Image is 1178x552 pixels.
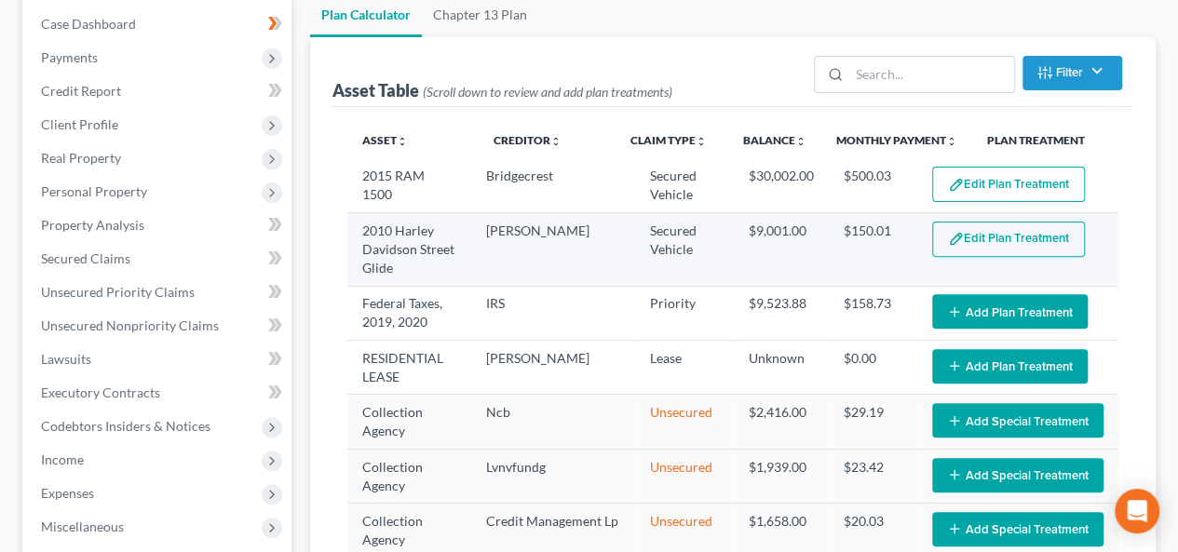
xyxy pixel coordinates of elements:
[795,136,806,147] i: unfold_more
[41,317,219,333] span: Unsecured Nonpriority Claims
[734,341,829,395] td: Unknown
[829,341,917,395] td: $0.00
[932,403,1104,438] button: Add Special Treatment
[347,341,471,395] td: RESIDENTIAL LEASE
[829,395,917,449] td: $29.19
[948,177,964,193] img: edit-pencil-c1479a1de80d8dea1e2430c2f745a3c6a07e9d7aa2eeffe225670001d78357a8.svg
[946,136,957,147] i: unfold_more
[829,213,917,286] td: $150.01
[630,133,707,147] a: Claim Typeunfold_more
[734,286,829,340] td: $9,523.88
[471,213,635,286] td: [PERSON_NAME]
[932,512,1104,546] button: Add Special Treatment
[635,286,734,340] td: Priority
[332,79,672,101] div: Asset Table
[635,213,734,286] td: Secured Vehicle
[635,159,734,213] td: Secured Vehicle
[347,213,471,286] td: 2010 Harley Davidson Street Glide
[471,449,635,503] td: Lvnvfundg
[635,341,734,395] td: Lease
[635,449,734,503] td: Unsecured
[829,159,917,213] td: $500.03
[41,83,121,99] span: Credit Report
[41,250,130,266] span: Secured Claims
[362,133,408,147] a: Assetunfold_more
[347,395,471,449] td: Collection Agency
[471,286,635,340] td: IRS
[41,451,84,467] span: Income
[549,136,561,147] i: unfold_more
[734,159,829,213] td: $30,002.00
[734,213,829,286] td: $9,001.00
[829,449,917,503] td: $23.42
[26,242,291,276] a: Secured Claims
[932,222,1085,257] button: Edit Plan Treatment
[26,309,291,343] a: Unsecured Nonpriority Claims
[41,518,124,534] span: Miscellaneous
[41,116,118,132] span: Client Profile
[41,16,136,32] span: Case Dashboard
[829,286,917,340] td: $158.73
[41,351,91,367] span: Lawsuits
[471,395,635,449] td: Ncb
[26,74,291,108] a: Credit Report
[41,49,98,65] span: Payments
[41,284,195,300] span: Unsecured Priority Claims
[26,276,291,309] a: Unsecured Priority Claims
[347,159,471,213] td: 2015 RAM 1500
[1115,489,1159,533] div: Open Intercom Messenger
[26,209,291,242] a: Property Analysis
[26,7,291,41] a: Case Dashboard
[1022,56,1122,90] button: Filter
[932,349,1088,384] button: Add Plan Treatment
[347,286,471,340] td: Federal Taxes, 2019, 2020
[836,133,957,147] a: Monthly Paymentunfold_more
[41,150,121,166] span: Real Property
[743,133,806,147] a: Balanceunfold_more
[849,57,1014,92] input: Search...
[423,84,672,100] span: (Scroll down to review and add plan treatments)
[397,136,408,147] i: unfold_more
[734,449,829,503] td: $1,939.00
[932,167,1085,202] button: Edit Plan Treatment
[948,231,964,247] img: edit-pencil-c1479a1de80d8dea1e2430c2f745a3c6a07e9d7aa2eeffe225670001d78357a8.svg
[972,122,1118,159] th: Plan Treatment
[471,341,635,395] td: [PERSON_NAME]
[932,294,1088,329] button: Add Plan Treatment
[635,395,734,449] td: Unsecured
[696,136,707,147] i: unfold_more
[932,458,1104,492] button: Add Special Treatment
[41,485,94,501] span: Expenses
[493,133,561,147] a: Creditorunfold_more
[26,343,291,376] a: Lawsuits
[471,159,635,213] td: Bridgecrest
[734,395,829,449] td: $2,416.00
[41,384,160,400] span: Executory Contracts
[41,183,147,199] span: Personal Property
[26,376,291,410] a: Executory Contracts
[347,449,471,503] td: Collection Agency
[41,418,210,434] span: Codebtors Insiders & Notices
[41,217,144,233] span: Property Analysis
